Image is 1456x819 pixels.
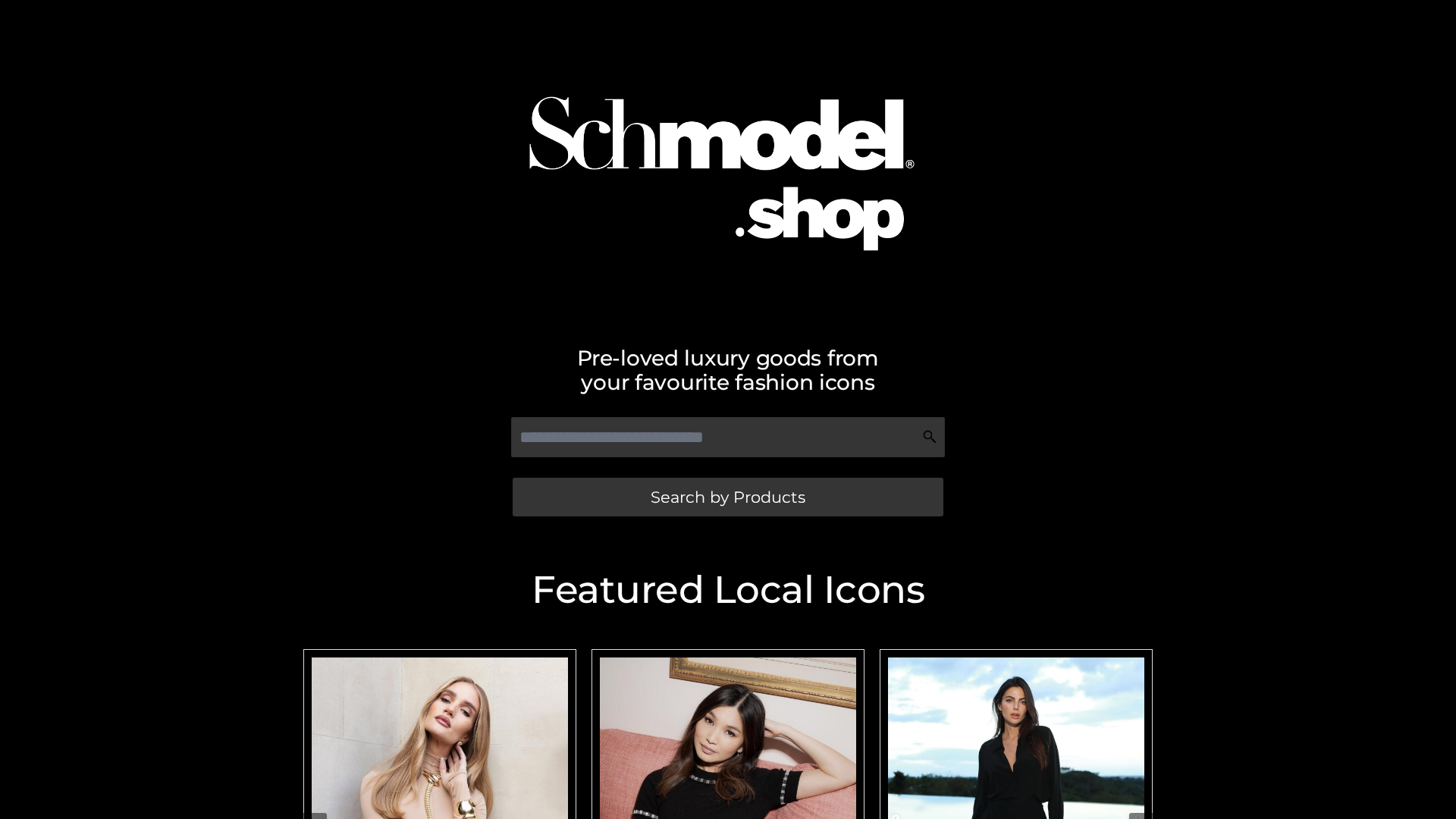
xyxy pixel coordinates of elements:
h2: Featured Local Icons​ [296,571,1160,609]
img: Search Icon [922,429,937,444]
h2: Pre-loved luxury goods from your favourite fashion icons [296,346,1160,394]
a: Search by Products [513,478,943,516]
span: Search by Products [651,489,805,505]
